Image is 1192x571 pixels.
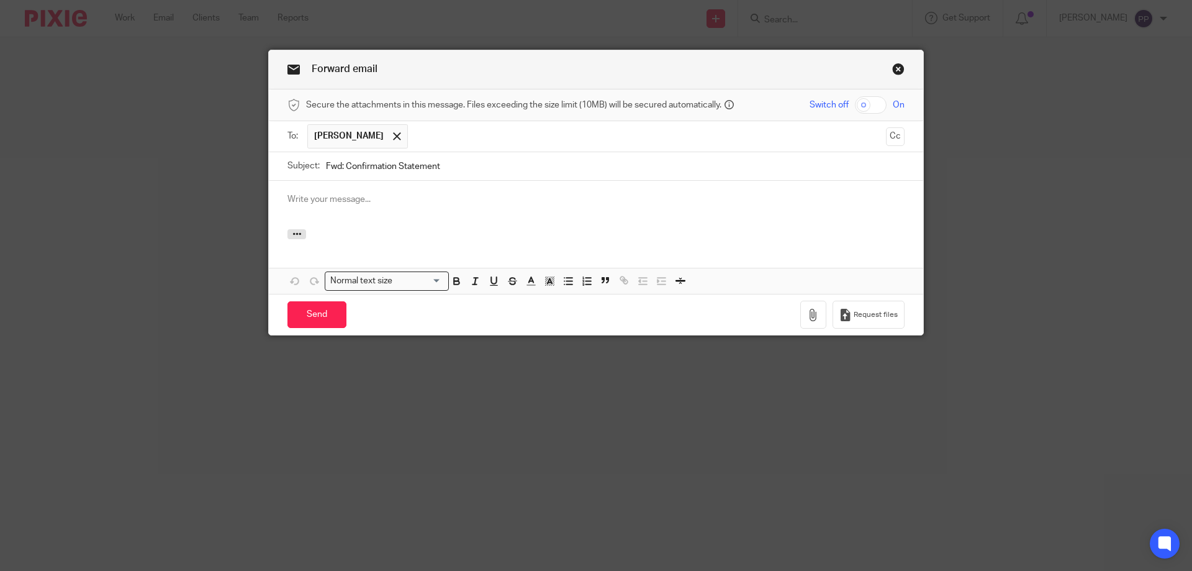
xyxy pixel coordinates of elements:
[833,301,905,329] button: Request files
[328,275,395,288] span: Normal text size
[397,275,441,288] input: Search for option
[886,127,905,146] button: Cc
[892,63,905,80] a: Close this dialog window
[287,130,301,142] label: To:
[312,64,377,74] span: Forward email
[287,160,320,172] label: Subject:
[810,99,849,111] span: Switch off
[893,99,905,111] span: On
[306,99,721,111] span: Secure the attachments in this message. Files exceeding the size limit (10MB) will be secured aut...
[287,301,346,328] input: Send
[314,130,384,142] span: [PERSON_NAME]
[325,272,449,291] div: Search for option
[854,310,898,320] span: Request files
